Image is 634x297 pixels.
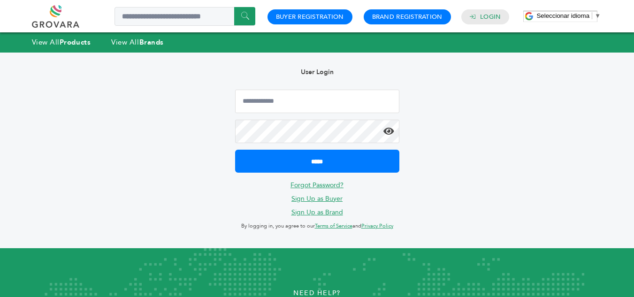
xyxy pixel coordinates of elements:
a: Sign Up as Brand [291,208,343,217]
input: Search a product or brand... [115,7,255,26]
a: Privacy Policy [361,222,393,229]
a: Buyer Registration [276,13,344,21]
input: Password [235,120,399,143]
a: Brand Registration [372,13,443,21]
a: Login [480,13,501,21]
p: By logging in, you agree to our and [235,221,399,232]
strong: Products [60,38,91,47]
input: Email Address [235,90,399,113]
a: Sign Up as Buyer [291,194,343,203]
b: User Login [301,68,334,76]
a: View AllBrands [111,38,164,47]
a: View AllProducts [32,38,91,47]
strong: Brands [139,38,164,47]
a: Forgot Password? [290,181,344,190]
span: Seleccionar idioma [536,12,589,19]
a: Seleccionar idioma​ [536,12,601,19]
a: Terms of Service [315,222,352,229]
span: ▼ [595,12,601,19]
